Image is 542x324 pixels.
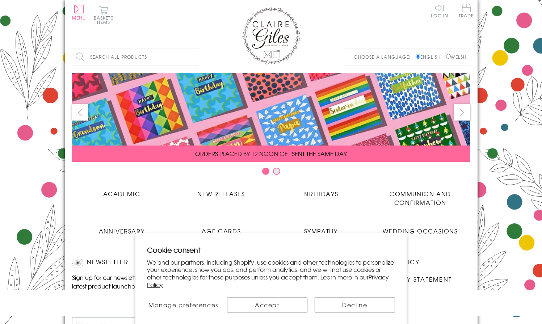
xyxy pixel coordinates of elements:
div: Carousel Pagination [72,167,470,178]
p: Choose a language: [354,54,414,60]
img: Claire Giles Greetings Cards [242,7,300,64]
button: Manage preferences [147,298,219,312]
a: Academic [72,184,172,198]
input: Welsh [446,54,451,59]
a: Birthdays [271,184,371,198]
input: Search all products [72,49,199,65]
button: Decline [315,298,395,312]
span: Communion and Confirmation [390,189,451,207]
span: 0 items [97,14,114,25]
button: Basket0 items [94,6,114,24]
a: New Releases [172,184,271,198]
h2: Newsletter [72,257,195,268]
span: Birthdays [303,189,338,198]
p: Sign up for our newsletter to receive the latest product launches, news and offers directly to yo... [72,273,195,299]
a: Age Cards [172,221,271,235]
input: Search [192,49,199,65]
span: Menu [72,14,86,21]
span: Wedding Occasions [383,227,458,235]
span: Anniversary [99,227,145,235]
label: Welsh [446,54,467,60]
h2: Cookie consent [147,245,395,255]
span: Academic [103,189,140,198]
button: Carousel Page 2 [273,168,280,175]
span: Sympathy [304,227,338,235]
span: Manage preferences [148,300,218,309]
button: prev [72,104,88,121]
a: Anniversary [72,221,172,235]
label: English [416,54,444,60]
a: Accessibility Statement [362,275,452,285]
button: next [454,104,470,121]
button: Accept [227,298,307,312]
input: English [416,54,420,59]
span: New Releases [197,189,245,198]
button: Menu [72,5,86,20]
a: Communion and Confirmation [371,184,470,207]
a: Log In [431,4,448,18]
button: Carousel Page 1 (Current Slide) [262,168,269,175]
a: Privacy Policy [147,273,389,289]
span: ORDERS PLACED BY 12 NOON GET SENT THE SAME DAY [195,149,347,158]
span: Age Cards [202,227,241,235]
a: Sympathy [271,221,371,235]
a: Wedding Occasions [371,221,470,235]
p: We and our partners, including Shopify, use cookies and other technologies to personalize your ex... [147,258,395,289]
span: Trade [459,4,474,18]
a: Trade [459,4,474,19]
